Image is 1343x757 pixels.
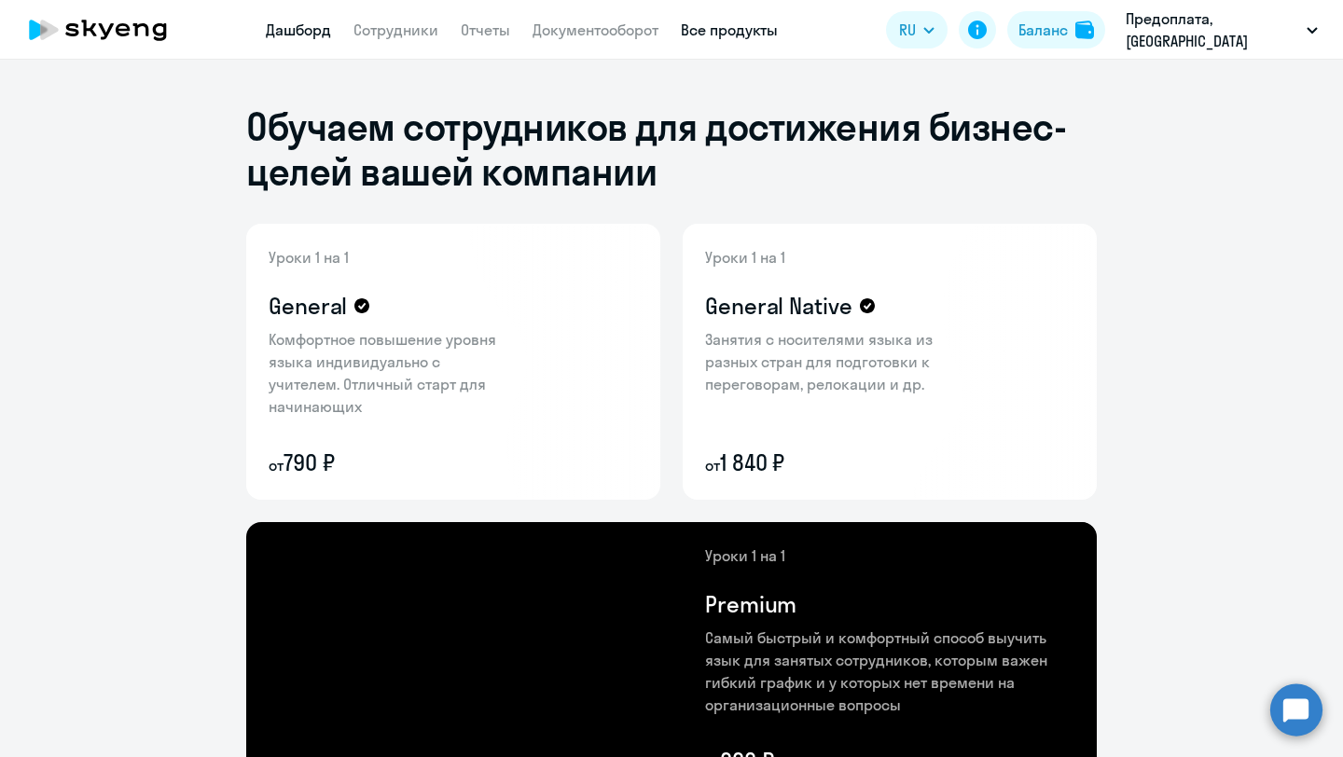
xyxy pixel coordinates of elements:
p: 1 840 ₽ [705,447,948,477]
span: RU [899,19,916,41]
button: Предоплата, [GEOGRAPHIC_DATA] [1116,7,1327,52]
img: general-content-bg.png [246,224,527,500]
div: Баланс [1018,19,1068,41]
p: Предоплата, [GEOGRAPHIC_DATA] [1126,7,1299,52]
h1: Обучаем сотрудников для достижения бизнес-целей вашей компании [246,104,1097,194]
p: Уроки 1 на 1 [705,544,1074,567]
a: Дашборд [266,21,331,39]
h4: General Native [705,291,852,321]
a: Сотрудники [353,21,438,39]
small: от [705,456,720,475]
p: Уроки 1 на 1 [269,246,511,268]
img: general-native-content-bg.png [683,224,976,500]
p: Занятия с носителями языка из разных стран для подготовки к переговорам, релокации и др. [705,328,948,395]
p: Самый быстрый и комфортный способ выучить язык для занятых сотрудников, которым важен гибкий граф... [705,626,1074,716]
p: 790 ₽ [269,447,511,477]
h4: General [269,291,347,321]
a: Отчеты [461,21,510,39]
button: Балансbalance [1007,11,1105,48]
a: Все продукты [681,21,778,39]
p: Комфортное повышение уровня языка индивидуально с учителем. Отличный старт для начинающих [269,328,511,418]
img: balance [1075,21,1094,39]
p: Уроки 1 на 1 [705,246,948,268]
small: от [269,456,284,475]
a: Документооборот [533,21,658,39]
button: RU [886,11,948,48]
h4: Premium [705,589,796,619]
